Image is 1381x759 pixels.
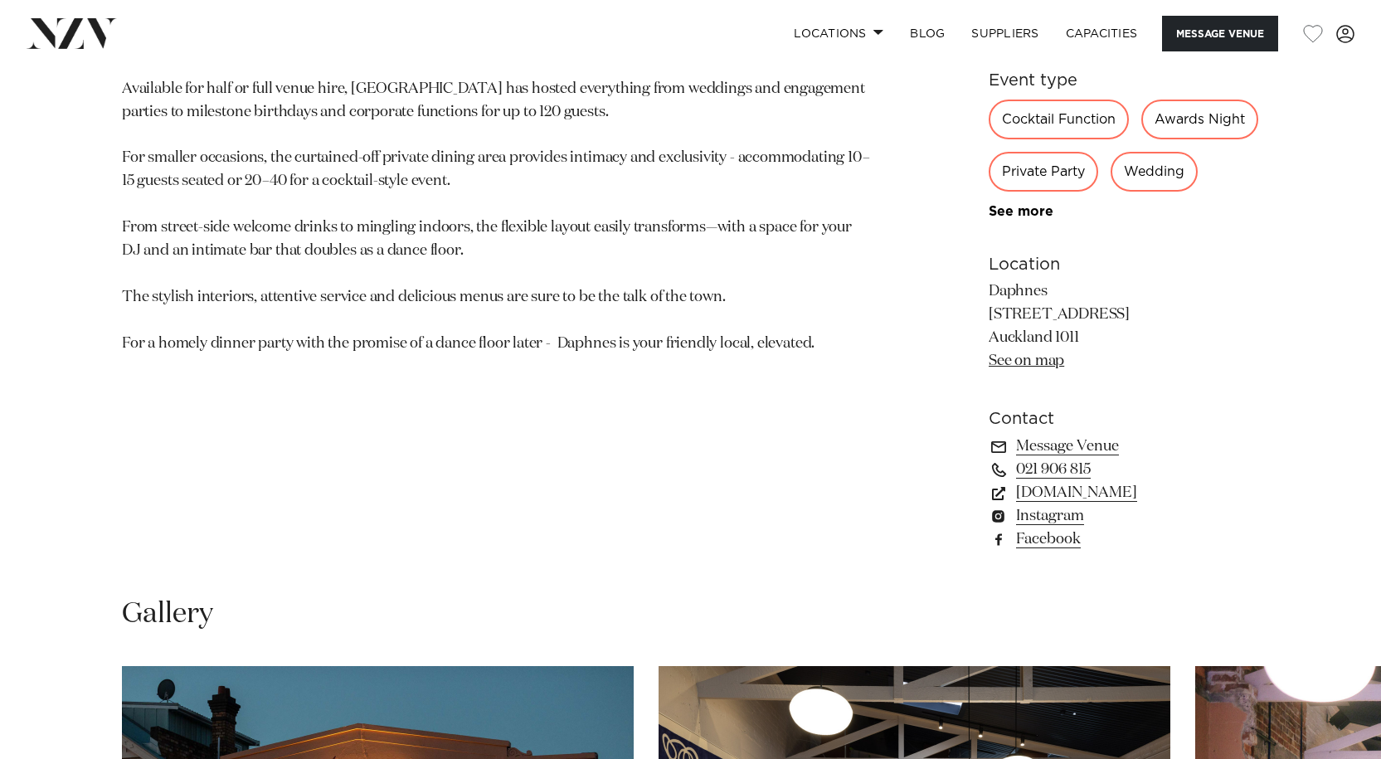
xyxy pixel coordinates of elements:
a: Facebook [989,528,1259,551]
a: Locations [780,16,897,51]
a: Capacities [1053,16,1151,51]
p: Daphnes [STREET_ADDRESS] Auckland 1011 [989,280,1259,373]
a: Instagram [989,504,1259,528]
div: Wedding [1111,152,1198,192]
a: BLOG [897,16,958,51]
h6: Event type [989,68,1259,93]
p: Beautifully lit and thoughtfully designed with rustic textures and fine line artworks, [PERSON_NA... [122,8,871,355]
div: Cocktail Function [989,100,1129,139]
img: nzv-logo.png [27,18,117,48]
h6: Location [989,252,1259,277]
div: Private Party [989,152,1098,192]
h6: Contact [989,406,1259,431]
a: See on map [989,353,1064,368]
a: [DOMAIN_NAME] [989,481,1259,504]
h2: Gallery [122,596,213,633]
a: SUPPLIERS [958,16,1052,51]
a: 021 906 815 [989,458,1259,481]
div: Awards Night [1141,100,1258,139]
a: Message Venue [989,435,1259,458]
button: Message Venue [1162,16,1278,51]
